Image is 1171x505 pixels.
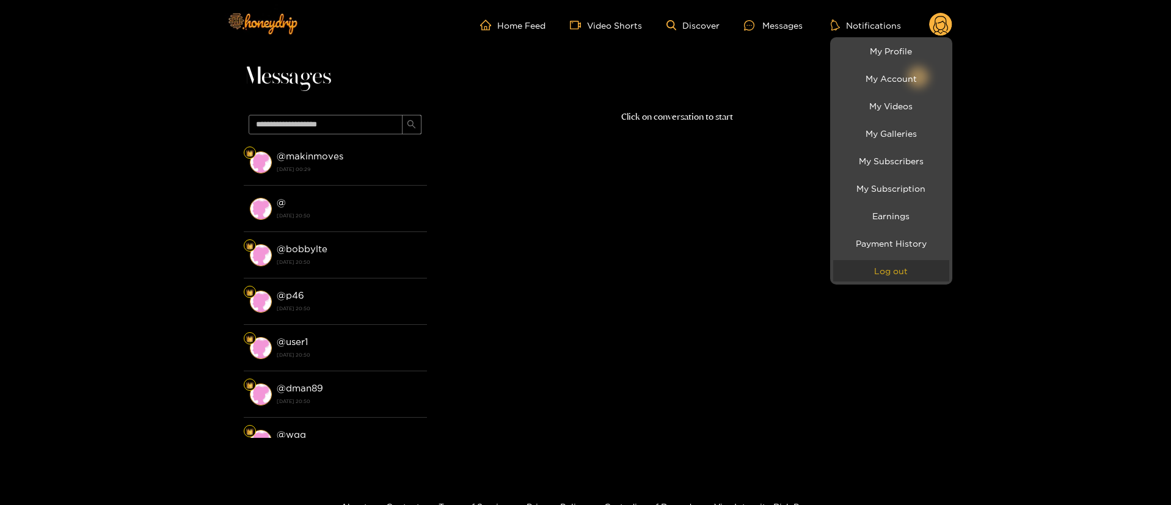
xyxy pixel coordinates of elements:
[833,205,949,227] a: Earnings
[833,178,949,199] a: My Subscription
[833,123,949,144] a: My Galleries
[833,40,949,62] a: My Profile
[833,260,949,282] button: Log out
[833,150,949,172] a: My Subscribers
[833,233,949,254] a: Payment History
[833,95,949,117] a: My Videos
[833,68,949,89] a: My Account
